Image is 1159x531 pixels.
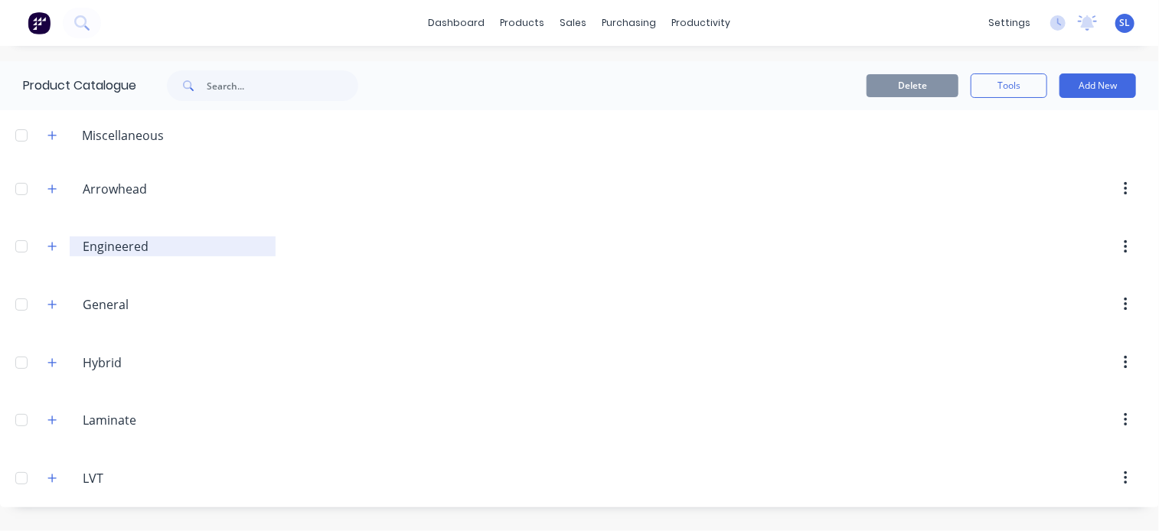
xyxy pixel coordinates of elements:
input: Enter category name [83,237,264,256]
input: Enter category name [83,180,264,198]
input: Enter category name [83,353,264,372]
div: products [493,11,553,34]
img: Factory [28,11,51,34]
div: productivity [664,11,739,34]
button: Delete [867,74,958,97]
div: Miscellaneous [70,126,176,145]
a: dashboard [421,11,493,34]
input: Enter category name [83,295,264,314]
button: Add New [1059,73,1136,98]
div: sales [553,11,595,34]
button: Tools [971,73,1047,98]
input: Enter category name [83,469,264,487]
div: settings [981,11,1038,34]
span: SL [1120,16,1131,30]
div: purchasing [595,11,664,34]
input: Enter category name [83,411,264,429]
input: Search... [207,70,358,101]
